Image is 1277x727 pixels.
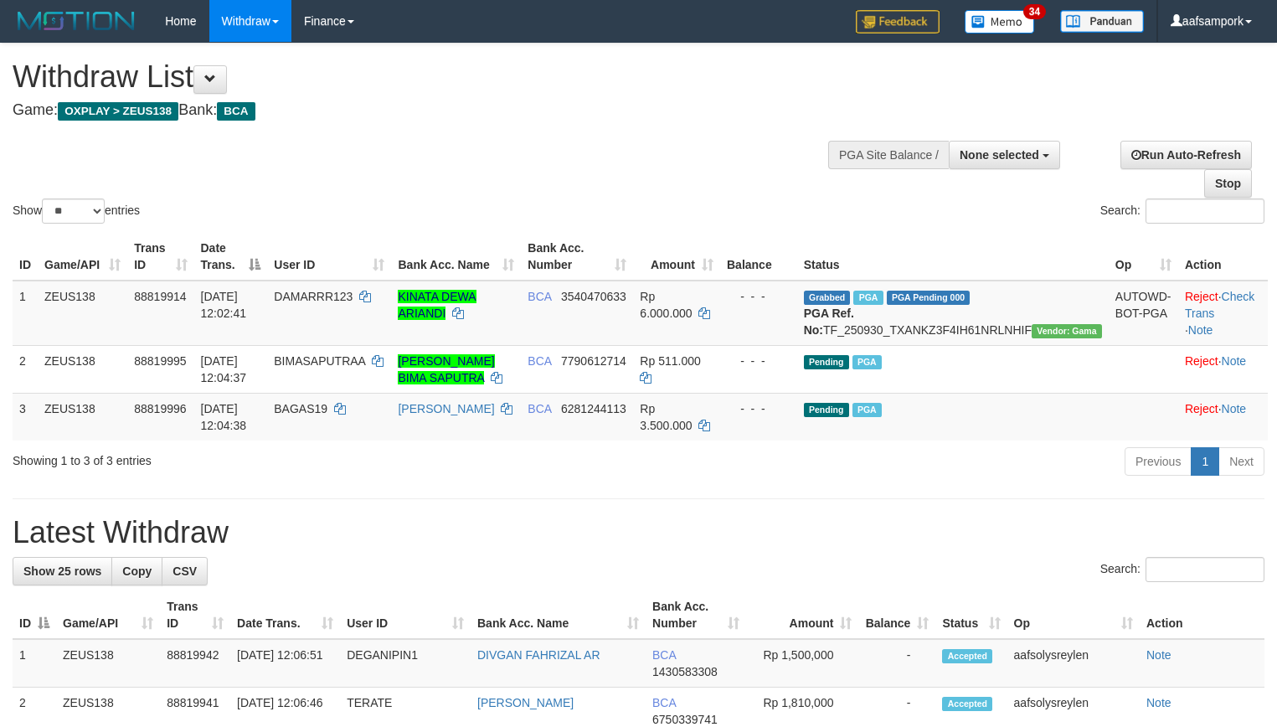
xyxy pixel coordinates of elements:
td: · [1178,393,1268,441]
span: Marked by aafsolysreylen [852,403,882,417]
a: Copy [111,557,162,585]
th: Amount: activate to sort column ascending [633,233,720,281]
span: Copy 3540470633 to clipboard [561,290,626,303]
input: Search: [1146,199,1264,224]
span: 88819996 [134,402,186,415]
a: Stop [1204,169,1252,198]
th: Bank Acc. Number: activate to sort column ascending [646,591,746,639]
td: AUTOWD-BOT-PGA [1109,281,1178,346]
td: ZEUS138 [38,393,127,441]
td: ZEUS138 [38,345,127,393]
th: Trans ID: activate to sort column ascending [127,233,193,281]
span: Marked by aafsolysreylen [852,355,882,369]
a: [PERSON_NAME] BIMA SAPUTRA [398,354,494,384]
span: Copy 6281244113 to clipboard [561,402,626,415]
a: KINATA DEWA ARIANDI [398,290,476,320]
td: ZEUS138 [56,639,160,688]
a: [PERSON_NAME] [477,696,574,709]
span: 88819914 [134,290,186,303]
span: OXPLAY > ZEUS138 [58,102,178,121]
th: User ID: activate to sort column ascending [340,591,471,639]
th: Balance: activate to sort column ascending [858,591,935,639]
span: CSV [172,565,197,578]
a: Next [1218,447,1264,476]
span: BAGAS19 [274,402,327,415]
th: Action [1140,591,1264,639]
th: Game/API: activate to sort column ascending [56,591,160,639]
span: Rp 3.500.000 [640,402,692,432]
td: · · [1178,281,1268,346]
th: ID: activate to sort column descending [13,591,56,639]
a: Reject [1185,290,1218,303]
td: · [1178,345,1268,393]
div: PGA Site Balance / [828,141,949,169]
img: MOTION_logo.png [13,8,140,34]
div: Showing 1 to 3 of 3 entries [13,446,519,469]
span: BCA [528,290,551,303]
th: Balance [720,233,797,281]
th: Action [1178,233,1268,281]
span: PGA Pending [887,291,971,305]
span: BCA [528,402,551,415]
label: Search: [1100,557,1264,582]
a: Note [1146,696,1171,709]
td: 3 [13,393,38,441]
span: 88819995 [134,354,186,368]
input: Search: [1146,557,1264,582]
td: Rp 1,500,000 [746,639,858,688]
img: Feedback.jpg [856,10,940,34]
td: [DATE] 12:06:51 [230,639,340,688]
th: Bank Acc. Number: activate to sort column ascending [521,233,633,281]
td: TF_250930_TXANKZ3F4IH61NRLNHIF [797,281,1109,346]
a: Show 25 rows [13,557,112,585]
td: aafsolysreylen [1007,639,1140,688]
span: BCA [528,354,551,368]
h1: Withdraw List [13,60,835,94]
span: Pending [804,403,849,417]
a: Note [1222,354,1247,368]
th: Bank Acc. Name: activate to sort column ascending [471,591,646,639]
label: Show entries [13,199,140,224]
th: Status [797,233,1109,281]
b: PGA Ref. No: [804,307,854,337]
a: Note [1146,648,1171,662]
div: - - - [727,353,790,369]
span: [DATE] 12:04:38 [201,402,247,432]
span: Marked by aafsolysreylen [853,291,883,305]
td: DEGANIPIN1 [340,639,471,688]
th: Game/API: activate to sort column ascending [38,233,127,281]
span: Rp 511.000 [640,354,700,368]
span: None selected [960,148,1039,162]
span: Show 25 rows [23,565,101,578]
button: None selected [949,141,1060,169]
span: Grabbed [804,291,851,305]
td: 1 [13,639,56,688]
a: Check Trans [1185,290,1254,320]
span: Accepted [942,697,992,711]
th: Amount: activate to sort column ascending [746,591,858,639]
td: 2 [13,345,38,393]
span: Copy 1430583308 to clipboard [652,665,718,678]
span: Pending [804,355,849,369]
a: Note [1188,323,1213,337]
span: Accepted [942,649,992,663]
span: Copy 6750339741 to clipboard [652,713,718,726]
span: BCA [217,102,255,121]
span: Copy 7790612714 to clipboard [561,354,626,368]
th: Date Trans.: activate to sort column descending [194,233,268,281]
th: User ID: activate to sort column ascending [267,233,391,281]
td: - [858,639,935,688]
span: Copy [122,565,152,578]
span: BCA [652,696,676,709]
th: ID [13,233,38,281]
div: - - - [727,400,790,417]
th: Status: activate to sort column ascending [935,591,1007,639]
a: [PERSON_NAME] [398,402,494,415]
span: DAMARRR123 [274,290,353,303]
span: 34 [1023,4,1046,19]
h1: Latest Withdraw [13,516,1264,549]
a: CSV [162,557,208,585]
label: Search: [1100,199,1264,224]
td: 1 [13,281,38,346]
img: panduan.png [1060,10,1144,33]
